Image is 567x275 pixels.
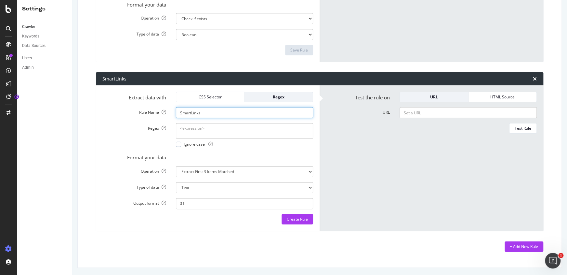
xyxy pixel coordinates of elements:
[98,13,171,21] label: Operation
[22,33,67,40] a: Keywords
[285,45,313,55] button: Save Rule
[22,42,67,49] a: Data Sources
[545,253,560,268] iframe: Intercom live chat
[321,107,395,115] label: URL
[405,94,463,100] div: URL
[22,23,67,30] a: Crawler
[98,107,171,115] label: Rule Name
[98,92,171,101] label: Extract data with
[14,94,20,100] div: Tooltip anchor
[400,92,468,102] button: URL
[505,241,543,252] button: + Add New Rule
[22,5,67,13] div: Settings
[400,107,537,118] input: Set a URL
[468,92,537,102] button: HTML Source
[22,55,32,62] div: Users
[98,123,171,131] label: Regex
[509,123,537,134] button: Test Rule
[533,76,537,81] div: times
[102,76,126,82] div: SmartLinks
[22,23,35,30] div: Crawler
[474,94,532,100] div: HTML Source
[321,92,395,101] label: Test the rule on
[22,64,67,71] a: Admin
[558,253,563,258] span: 1
[176,198,313,209] input: $1
[290,47,308,53] div: Save Rule
[22,33,39,40] div: Keywords
[181,94,239,100] div: CSS Selector
[22,55,67,62] a: Users
[515,125,531,131] div: Test Rule
[510,244,538,249] div: + Add New Rule
[98,152,171,161] label: Format your data
[287,216,308,222] div: Create Rule
[176,107,313,118] input: Provide a name
[98,198,171,206] label: Output format
[22,64,34,71] div: Admin
[282,214,313,224] button: Create Rule
[250,94,308,100] div: Regex
[176,92,245,102] button: CSS Selector
[98,182,171,190] label: Type of data
[98,166,171,174] label: Operation
[245,92,313,102] button: Regex
[98,29,171,37] label: Type of data
[184,141,213,147] span: Ignore case
[22,42,46,49] div: Data Sources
